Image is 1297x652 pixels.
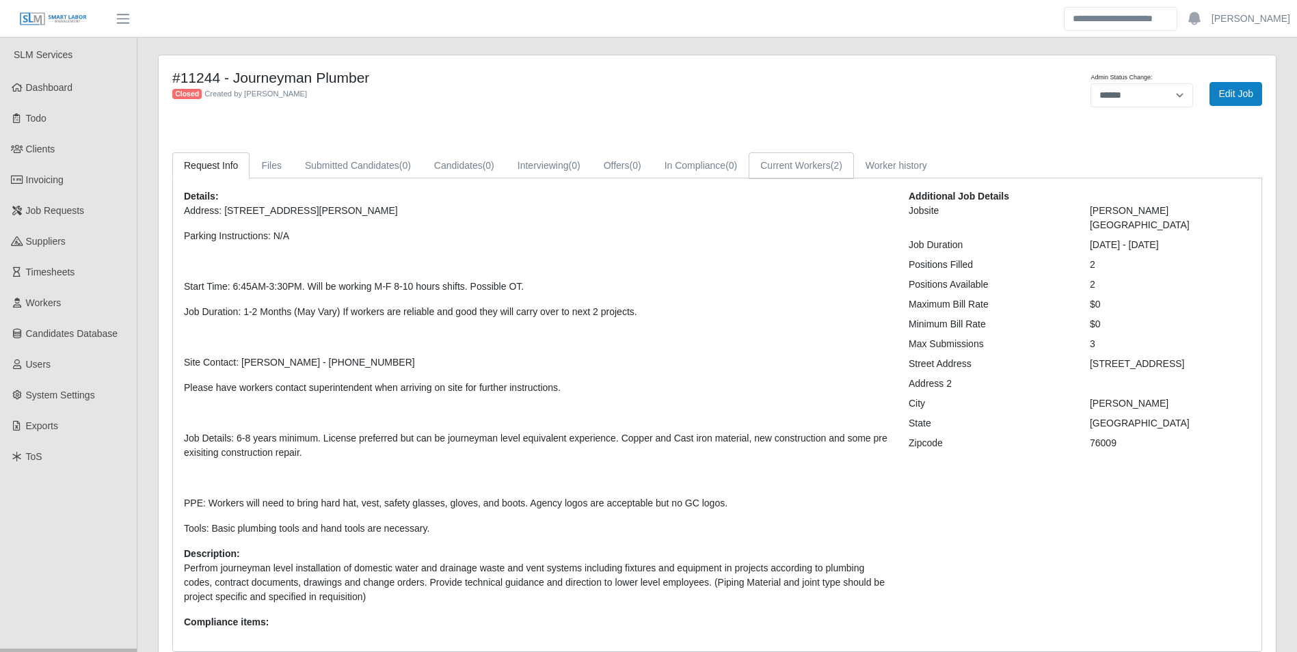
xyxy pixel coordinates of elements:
p: Job Duration: 1-2 Months (May Vary) If workers are reliable and good they will carry over to next... [184,305,888,319]
p: PPE: Workers will need to bring hard hat, vest, safety glasses, gloves, and boots. Agency logos a... [184,496,888,511]
span: Suppliers [26,236,66,247]
span: Workers [26,297,62,308]
span: ToS [26,451,42,462]
a: Submitted Candidates [293,152,423,179]
a: Edit Job [1209,82,1262,106]
a: Interviewing [506,152,592,179]
div: State [898,416,1080,431]
input: Search [1064,7,1177,31]
a: In Compliance [653,152,749,179]
span: (2) [831,160,842,171]
a: Worker history [854,152,939,179]
div: [STREET_ADDRESS] [1080,357,1261,371]
div: [PERSON_NAME][GEOGRAPHIC_DATA] [1080,204,1261,232]
p: Perfrom journeyman level installation of domestic water and drainage waste and vent systems inclu... [184,561,888,604]
p: Tools: Basic plumbing tools and hand tools are necessary. [184,521,888,536]
b: Additional Job Details [909,191,1009,202]
span: Candidates Database [26,328,118,339]
span: Invoicing [26,174,64,185]
div: Minimum Bill Rate [898,317,1080,331]
span: Clients [26,144,55,154]
img: SLM Logo [19,12,88,27]
span: Todo [26,113,46,124]
div: $0 [1080,317,1261,331]
p: Address: [STREET_ADDRESS][PERSON_NAME] [184,204,888,218]
span: Users [26,359,51,370]
b: Details: [184,191,219,202]
span: Dashboard [26,82,73,93]
span: (0) [569,160,580,171]
h4: #11244 - Journeyman Plumber [172,69,799,86]
span: (0) [630,160,641,171]
a: Candidates [423,152,506,179]
div: Job Duration [898,238,1080,252]
p: Parking Instructions: N/A [184,229,888,243]
span: Timesheets [26,267,75,277]
div: Maximum Bill Rate [898,297,1080,312]
div: [PERSON_NAME] [1080,396,1261,411]
div: [GEOGRAPHIC_DATA] [1080,416,1261,431]
div: Jobsite [898,204,1080,232]
span: (0) [399,160,411,171]
label: Admin Status Change: [1091,73,1152,83]
div: 2 [1080,277,1261,292]
a: Current Workers [749,152,854,179]
div: Zipcode [898,436,1080,450]
span: (0) [483,160,494,171]
span: Closed [172,89,202,100]
b: Description: [184,548,240,559]
p: Job Details: 6-8 years minimum. License preferred but can be journeyman level equivalent experien... [184,431,888,460]
span: SLM Services [14,49,72,60]
div: $0 [1080,297,1261,312]
span: (0) [725,160,737,171]
div: 2 [1080,258,1261,272]
div: Address 2 [898,377,1080,391]
a: [PERSON_NAME] [1212,12,1290,26]
div: [DATE] - [DATE] [1080,238,1261,252]
span: Created by [PERSON_NAME] [204,90,307,98]
span: Job Requests [26,205,85,216]
div: Street Address [898,357,1080,371]
div: 3 [1080,337,1261,351]
div: City [898,396,1080,411]
p: Site Contact: [PERSON_NAME] - [PHONE_NUMBER] [184,355,888,370]
p: Start Time: 6:45AM-3:30PM. Will be working M-F 8-10 hours shifts. Possible OT. [184,280,888,294]
span: Exports [26,420,58,431]
a: Request Info [172,152,250,179]
span: System Settings [26,390,95,400]
div: Positions Available [898,277,1080,292]
b: Compliance items: [184,616,269,627]
div: Max Submissions [898,337,1080,351]
p: Please have workers contact superintendent when arriving on site for further instructions. [184,381,888,395]
a: Offers [592,152,653,179]
div: Positions Filled [898,258,1080,272]
a: Files [250,152,293,179]
div: 76009 [1080,436,1261,450]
